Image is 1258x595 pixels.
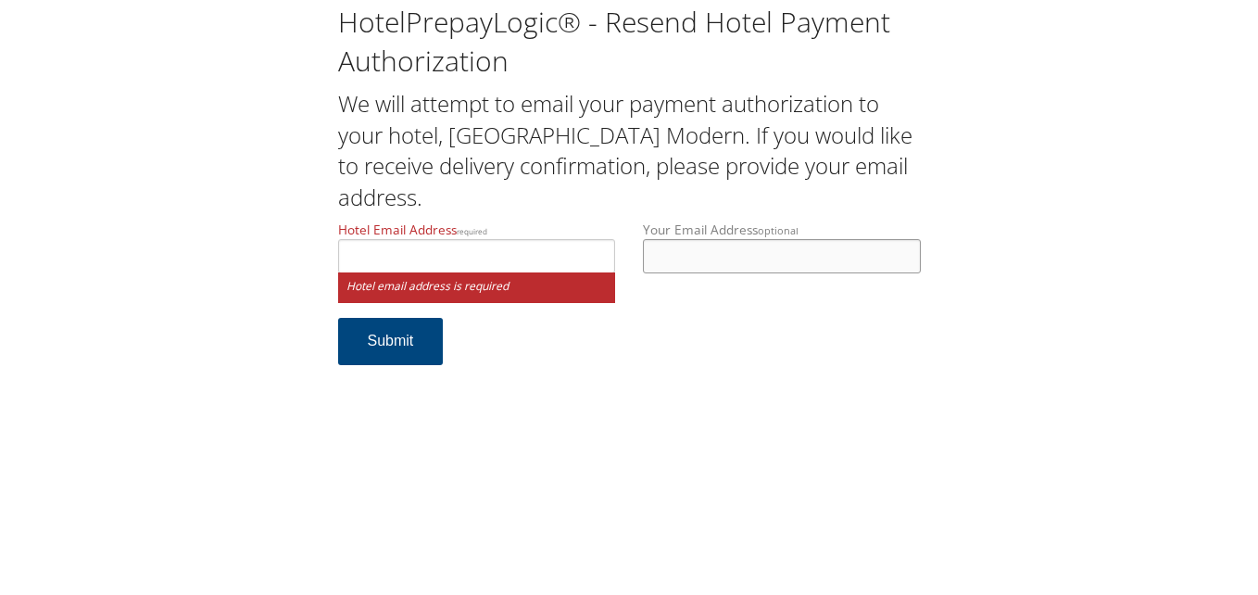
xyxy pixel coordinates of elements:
[338,239,616,273] input: Hotel Email Addressrequired
[338,318,444,365] button: Submit
[643,239,921,273] input: Your Email Addressoptional
[338,272,616,303] small: Hotel email address is required
[643,221,921,273] label: Your Email Address
[457,226,487,236] small: required
[758,223,799,237] small: optional
[338,221,616,273] label: Hotel Email Address
[338,3,921,81] h1: HotelPrepayLogic® - Resend Hotel Payment Authorization
[338,88,921,212] h2: We will attempt to email your payment authorization to your hotel, [GEOGRAPHIC_DATA] Modern. If y...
